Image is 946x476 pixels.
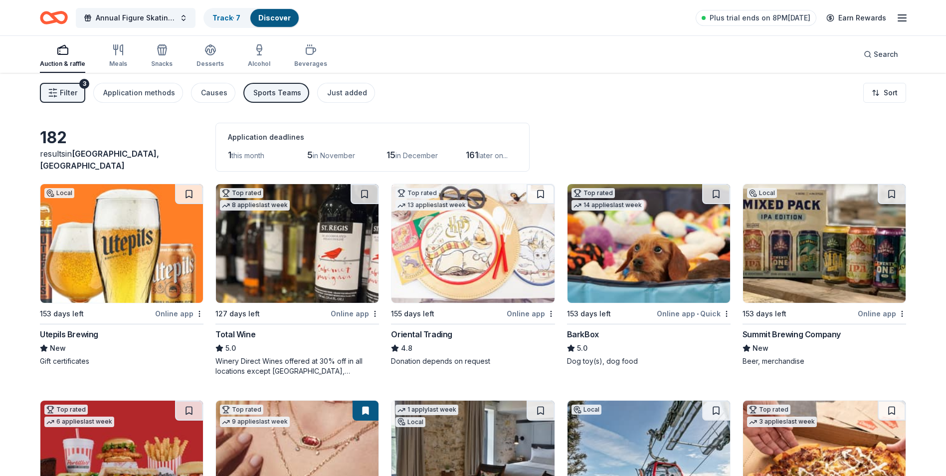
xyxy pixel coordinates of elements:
button: Annual Figure Skating Show [76,8,195,28]
div: Sports Teams [253,87,301,99]
span: 161 [466,150,478,160]
span: 4.8 [401,342,412,354]
button: Auction & raffle [40,40,85,73]
img: Image for Utepils Brewing [40,184,203,303]
div: results [40,148,203,172]
button: Causes [191,83,235,103]
a: Home [40,6,68,29]
div: Top rated [571,188,615,198]
div: Utepils Brewing [40,328,98,340]
div: Causes [201,87,227,99]
span: Search [874,48,898,60]
div: Winery Direct Wines offered at 30% off in all locations except [GEOGRAPHIC_DATA], [GEOGRAPHIC_DAT... [215,356,379,376]
span: 15 [386,150,395,160]
div: BarkBox [567,328,599,340]
span: 5.0 [225,342,236,354]
a: Image for Utepils BrewingLocal153 days leftOnline appUtepils BrewingNewGift certificates [40,184,203,366]
div: Online app [331,307,379,320]
div: Online app Quick [657,307,731,320]
button: Just added [317,83,375,103]
div: 6 applies last week [44,417,114,427]
span: Plus trial ends on 8PM[DATE] [710,12,810,24]
div: 153 days left [743,308,786,320]
a: Plus trial ends on 8PM[DATE] [696,10,816,26]
div: Snacks [151,60,173,68]
button: Meals [109,40,127,73]
button: Alcohol [248,40,270,73]
span: 5.0 [577,342,587,354]
div: Top rated [747,405,790,415]
a: Track· 7 [212,13,240,22]
img: Image for Oriental Trading [391,184,554,303]
div: Top rated [220,405,263,415]
span: 1 [228,150,231,160]
div: 14 applies last week [571,200,644,211]
div: Beer, merchandise [743,356,906,366]
span: in [40,149,159,171]
div: Local [44,188,74,198]
span: Sort [884,87,898,99]
button: Application methods [93,83,183,103]
span: later on... [478,151,508,160]
div: Top rated [44,405,88,415]
span: New [50,342,66,354]
div: Local [395,417,425,427]
span: [GEOGRAPHIC_DATA], [GEOGRAPHIC_DATA] [40,149,159,171]
div: 127 days left [215,308,260,320]
button: Snacks [151,40,173,73]
button: Beverages [294,40,327,73]
div: 153 days left [567,308,611,320]
button: Track· 7Discover [203,8,300,28]
img: Image for Total Wine [216,184,378,303]
div: Total Wine [215,328,255,340]
a: Image for BarkBoxTop rated14 applieslast week153 days leftOnline app•QuickBarkBox5.0Dog toy(s), d... [567,184,731,366]
span: New [753,342,768,354]
button: Filter3 [40,83,85,103]
a: Image for Total WineTop rated8 applieslast week127 days leftOnline appTotal Wine5.0Winery Direct ... [215,184,379,376]
img: Image for BarkBox [568,184,730,303]
div: Top rated [395,188,439,198]
a: Image for Oriental TradingTop rated13 applieslast week155 days leftOnline appOriental Trading4.8D... [391,184,555,366]
span: Annual Figure Skating Show [96,12,176,24]
span: in November [313,151,355,160]
div: Donation depends on request [391,356,555,366]
span: • [697,310,699,318]
div: 8 applies last week [220,200,290,211]
span: this month [231,151,264,160]
div: 153 days left [40,308,84,320]
button: Sort [863,83,906,103]
button: Search [856,44,906,64]
a: Discover [258,13,291,22]
div: 3 applies last week [747,417,817,427]
img: Image for Summit Brewing Company [743,184,906,303]
div: 182 [40,128,203,148]
div: Online app [507,307,555,320]
div: Application deadlines [228,131,517,143]
div: Beverages [294,60,327,68]
div: Online app [858,307,906,320]
div: 13 applies last week [395,200,468,211]
div: Dog toy(s), dog food [567,356,731,366]
div: 1 apply last week [395,405,458,415]
div: 3 [79,79,89,89]
div: Local [571,405,601,415]
a: Earn Rewards [820,9,892,27]
div: 9 applies last week [220,417,290,427]
div: 155 days left [391,308,434,320]
div: Meals [109,60,127,68]
div: Summit Brewing Company [743,328,841,340]
button: Sports Teams [243,83,309,103]
div: Gift certificates [40,356,203,366]
div: Local [747,188,777,198]
button: Desserts [196,40,224,73]
div: Auction & raffle [40,60,85,68]
div: Online app [155,307,203,320]
span: in December [395,151,438,160]
div: Application methods [103,87,175,99]
div: Desserts [196,60,224,68]
span: 5 [307,150,313,160]
div: Alcohol [248,60,270,68]
div: Just added [327,87,367,99]
div: Oriental Trading [391,328,452,340]
a: Image for Summit Brewing CompanyLocal153 days leftOnline appSummit Brewing CompanyNewBeer, mercha... [743,184,906,366]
